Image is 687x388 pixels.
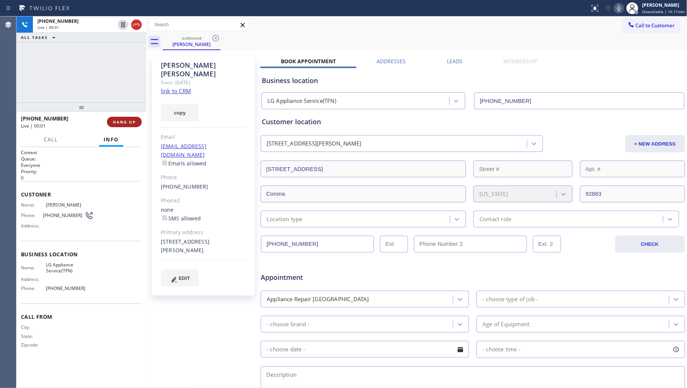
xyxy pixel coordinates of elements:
[21,168,142,175] h2: Priority:
[267,295,369,303] div: Appliance Repair [GEOGRAPHIC_DATA]
[21,313,142,320] span: Call From
[131,19,142,30] button: Hang up
[21,285,46,291] span: Phone:
[161,87,191,95] a: link to CRM
[21,251,142,258] span: Business location
[261,236,374,253] input: Phone Number
[21,115,68,122] span: [PHONE_NUMBER]
[161,238,246,255] div: [STREET_ADDRESS][PERSON_NAME]
[261,341,469,358] input: - choose date -
[482,295,538,303] div: - choose type of job -
[16,33,63,42] button: ALL TASKS
[161,160,207,167] label: Emails allowed
[163,41,220,48] div: [PERSON_NAME]
[46,202,93,208] span: [PERSON_NAME]
[161,104,199,121] button: copy
[504,58,537,65] label: Membership
[262,76,684,86] div: Business location
[162,216,167,220] input: SMS allowed
[21,333,46,339] span: State:
[267,215,303,223] div: Location type
[161,206,246,223] div: none
[107,117,142,127] button: HANG UP
[267,97,336,106] div: LG Appliance Service(TFN)
[482,346,521,353] span: - choose time -
[163,33,220,49] div: Louis Tull
[281,58,336,65] label: Book Appointment
[37,25,59,30] span: Live | 00:01
[149,19,249,31] input: Search
[267,140,362,148] div: [STREET_ADDRESS][PERSON_NAME]
[113,119,136,125] span: HANG UP
[21,265,46,271] span: Name:
[614,3,624,13] button: Mute
[162,161,167,165] input: Emails allowed
[39,132,62,147] button: Call
[99,132,123,147] button: Info
[46,285,93,291] span: [PHONE_NUMBER]
[625,135,685,152] button: + NEW ADDRESS
[104,136,119,143] span: Info
[380,236,408,253] input: Ext.
[118,19,128,30] button: Hold Customer
[479,215,511,223] div: Contact role
[161,196,246,205] div: Phone2
[580,186,685,202] input: ZIP
[580,161,685,177] input: Apt. #
[161,78,246,87] div: Since: [DATE]
[473,161,573,177] input: Street #
[44,136,58,143] span: Call
[447,58,463,65] label: Leads
[21,223,46,229] span: Address:
[377,58,406,65] label: Addresses
[267,320,310,329] div: - choose brand -
[46,262,93,274] span: LG Appliance Service(TFN)
[161,143,206,158] a: [EMAIL_ADDRESS][DOMAIN_NAME]
[615,236,684,253] button: CHECK
[161,61,246,78] div: [PERSON_NAME] [PERSON_NAME]
[161,183,208,190] a: [PHONE_NUMBER]
[21,175,142,181] p: 0
[21,277,46,282] span: Address:
[21,324,46,330] span: City:
[262,117,684,127] div: Customer location
[161,173,246,182] div: Phone
[163,35,220,41] div: outbound
[21,35,48,40] span: ALL TASKS
[642,9,685,14] span: Unavailable | 1h 11min
[21,123,46,129] span: Live | 00:01
[21,162,142,168] p: Everyone
[642,2,685,8] div: [PERSON_NAME]
[21,342,46,348] span: Zipcode:
[21,191,142,198] span: Customer
[21,149,142,156] h1: Context
[37,18,79,24] span: [PHONE_NUMBER]
[161,228,246,237] div: Primary address
[482,320,530,329] div: Age of Equipment
[261,186,466,202] input: City
[261,161,466,177] input: Address
[161,133,246,141] div: Email
[474,92,684,109] input: Phone Number
[533,236,561,253] input: Ext. 2
[21,156,142,162] h2: Queue:
[261,272,401,282] span: Appointment
[179,275,190,281] span: EDIT
[21,213,43,218] span: Phone:
[43,213,85,218] span: [PHONE_NUMBER]
[161,215,201,222] label: SMS allowed
[623,18,680,33] button: Call to Customer
[414,236,527,253] input: Phone Number 2
[161,269,199,287] button: EDIT
[21,202,46,208] span: Name:
[636,22,675,29] span: Call to Customer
